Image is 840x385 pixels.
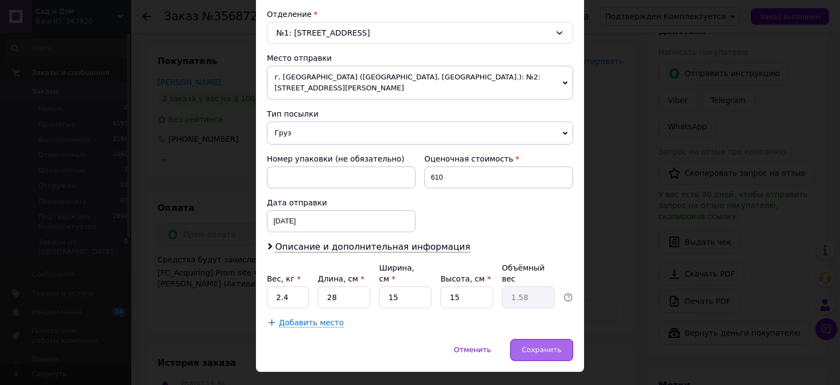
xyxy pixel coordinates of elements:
span: Описание и дополнительная информация [275,242,470,252]
span: Место отправки [267,54,332,62]
span: г. [GEOGRAPHIC_DATA] ([GEOGRAPHIC_DATA], [GEOGRAPHIC_DATA].): №2: [STREET_ADDRESS][PERSON_NAME] [267,66,573,100]
span: Груз [267,122,573,145]
div: Оценочная стоимость [424,153,573,164]
label: Длина, см [318,274,364,283]
span: Добавить место [279,318,344,327]
span: Сохранить [522,346,562,354]
span: Отменить [454,346,491,354]
label: Высота, см [440,274,491,283]
div: №1: [STREET_ADDRESS] [267,22,573,44]
span: Тип посылки [267,110,318,118]
label: Ширина, см [379,263,414,283]
label: Вес, кг [267,274,301,283]
div: Объёмный вес [502,262,555,284]
div: Номер упаковки (не обязательно) [267,153,416,164]
div: Отделение [267,9,573,20]
div: Дата отправки [267,197,416,208]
